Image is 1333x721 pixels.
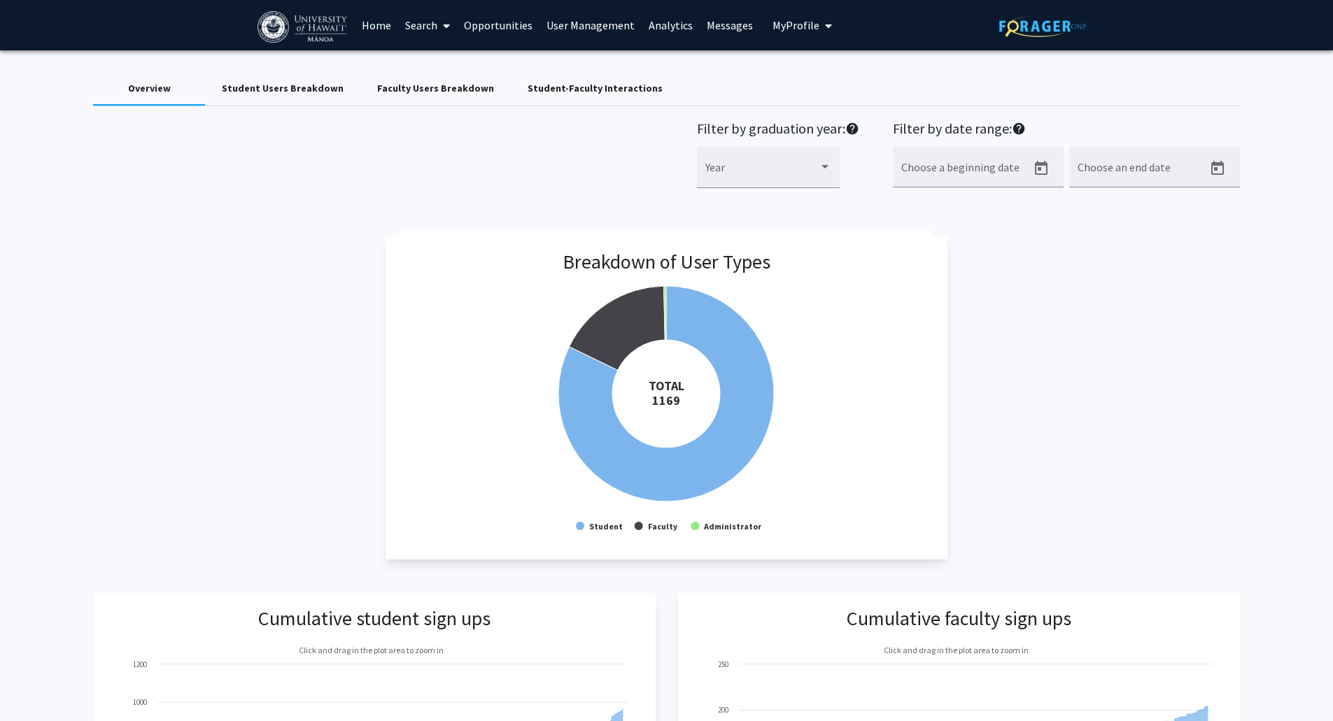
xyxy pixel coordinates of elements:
[222,81,344,96] div: Student Users Breakdown
[847,607,1071,631] h3: Cumulative faculty sign ups
[539,1,642,50] a: User Management
[999,15,1087,37] img: ForagerOne Logo
[589,521,623,531] text: Student
[563,250,770,274] h3: Breakdown of User Types
[133,659,147,669] text: 1200
[883,645,1028,655] text: Click and drag in the plot area to zoom in
[773,18,819,32] span: My Profile
[1027,155,1055,183] button: Open calendar
[703,521,762,531] text: Administrator
[642,1,700,50] a: Analytics
[845,120,859,137] mat-icon: help
[718,659,728,669] text: 250
[128,81,171,96] div: Overview
[700,1,760,50] a: Messages
[355,1,398,50] a: Home
[258,607,491,631] h3: Cumulative student sign ups
[299,645,444,655] text: Click and drag in the plot area to zoom in
[377,81,494,96] div: Faculty Users Breakdown
[1204,155,1232,183] button: Open calendar
[10,658,59,711] iframe: Chat
[258,11,350,43] img: University of Hawaiʻi at Mānoa Logo
[697,120,859,141] h2: Filter by graduation year:
[893,120,1240,141] h2: Filter by date range:
[133,697,147,707] text: 1000
[648,378,684,408] tspan: TOTAL 1169
[398,1,457,50] a: Search
[457,1,539,50] a: Opportunities
[648,521,678,531] text: Faculty
[528,81,663,96] div: Student-Faculty Interactions
[718,705,728,715] text: 200
[1012,120,1026,137] mat-icon: help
